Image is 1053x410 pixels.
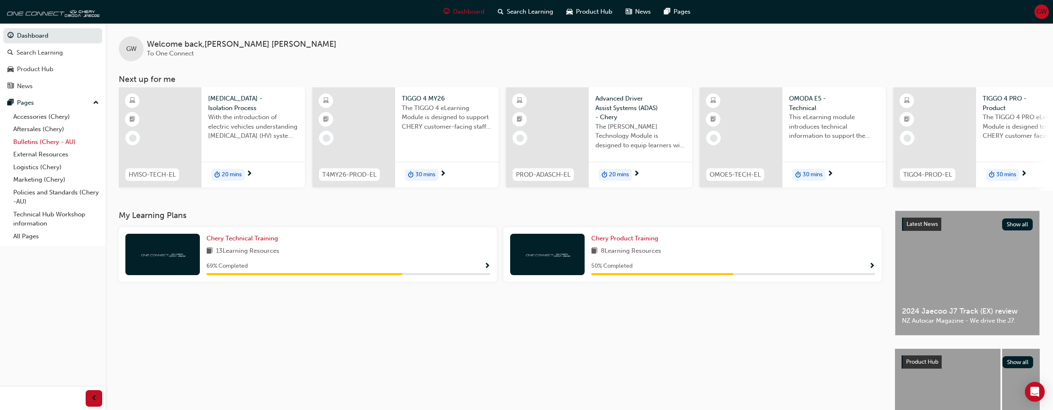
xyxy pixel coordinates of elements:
span: pages-icon [664,7,670,17]
a: News [3,79,102,94]
span: learningResourceType_ELEARNING-icon [130,96,135,106]
span: up-icon [93,98,99,108]
span: Chery Product Training [591,235,658,242]
span: book-icon [591,246,597,257]
span: news-icon [7,83,14,90]
a: Latest NewsShow all2024 Jaecoo J7 Track (EX) reviewNZ Autocar Magazine - We drive the J7. [895,211,1040,336]
span: TIGGO 4 MY26 [402,94,492,103]
span: search-icon [7,49,13,57]
span: 2024 Jaecoo J7 Track (EX) review [902,307,1033,316]
span: learningResourceType_ELEARNING-icon [904,96,910,106]
span: 30 mins [996,170,1016,180]
a: car-iconProduct Hub [560,3,619,20]
h3: Next up for me [106,74,1053,84]
span: The [PERSON_NAME] Technology Module is designed to equip learners with essential knowledge about ... [595,122,686,150]
span: duration-icon [602,170,607,180]
span: T4MY26-PROD-EL [322,170,377,180]
h3: My Learning Plans [119,211,882,220]
span: TIGO4-PROD-EL [903,170,952,180]
div: Search Learning [17,48,63,58]
span: NZ Autocar Magazine - We drive the J7. [902,316,1033,326]
a: OMOE5-TECH-ELOMODA E5 - TechnicalThis eLearning module introduces technical information to suppor... [700,87,886,187]
span: Advanced Driver Assist Systems (ADAS) - Chery [595,94,686,122]
span: Product Hub [576,7,612,17]
span: The TIGGO 4 eLearning Module is designed to support CHERY customer-facing staff with the product ... [402,103,492,132]
span: To One Connect [147,50,194,57]
span: OMODA E5 - Technical [789,94,879,113]
span: Search Learning [507,7,553,17]
span: duration-icon [989,170,995,180]
button: Show all [1003,356,1034,368]
span: learningResourceType_ELEARNING-icon [323,96,329,106]
a: Bulletins (Chery - AU) [10,136,102,149]
button: Show Progress [869,261,875,271]
button: DashboardSearch LearningProduct HubNews [3,26,102,95]
span: duration-icon [795,170,801,180]
button: Show all [1002,218,1033,230]
span: news-icon [626,7,632,17]
span: PROD-ADASCH-EL [516,170,571,180]
span: News [635,7,651,17]
a: All Pages [10,230,102,243]
span: duration-icon [214,170,220,180]
a: news-iconNews [619,3,657,20]
button: GW [1034,5,1049,19]
span: Welcome back , [PERSON_NAME] [PERSON_NAME] [147,40,336,49]
a: Technical Hub Workshop information [10,208,102,230]
a: Logistics (Chery) [10,161,102,174]
span: With the introduction of electric vehicles understanding [MEDICAL_DATA] (HV) systems is critical ... [208,113,298,141]
span: next-icon [1021,170,1027,178]
span: duration-icon [408,170,414,180]
div: News [17,82,33,91]
a: guage-iconDashboard [437,3,491,20]
a: Marketing (Chery) [10,173,102,186]
span: 20 mins [222,170,242,180]
span: guage-icon [7,32,14,40]
a: Accessories (Chery) [10,110,102,123]
span: prev-icon [91,393,97,404]
span: pages-icon [7,99,14,107]
span: [MEDICAL_DATA] - Isolation Process [208,94,298,113]
button: Pages [3,95,102,110]
span: Show Progress [869,263,875,270]
a: search-iconSearch Learning [491,3,560,20]
span: 20 mins [609,170,629,180]
a: pages-iconPages [657,3,697,20]
div: Product Hub [17,65,53,74]
span: HVISO-TECH-EL [129,170,176,180]
span: search-icon [498,7,504,17]
span: learningRecordVerb_NONE-icon [516,134,524,142]
a: Policies and Standards (Chery -AU) [10,186,102,208]
img: oneconnect [525,250,570,258]
div: Pages [17,98,34,108]
span: learningResourceType_ELEARNING-icon [517,96,523,106]
span: 50 % Completed [591,261,633,271]
a: Aftersales (Chery) [10,123,102,136]
span: Show Progress [484,263,490,270]
span: book-icon [206,246,213,257]
span: booktick-icon [517,114,523,125]
span: car-icon [566,7,573,17]
span: booktick-icon [130,114,135,125]
a: External Resources [10,148,102,161]
a: PROD-ADASCH-ELAdvanced Driver Assist Systems (ADAS) - CheryThe [PERSON_NAME] Technology Module is... [506,87,692,187]
a: Chery Product Training [591,234,662,243]
span: next-icon [633,170,640,178]
a: Latest NewsShow all [902,218,1033,231]
a: Chery Technical Training [206,234,281,243]
span: next-icon [246,170,252,178]
a: Dashboard [3,28,102,43]
span: learningRecordVerb_NONE-icon [323,134,330,142]
span: booktick-icon [710,114,716,125]
span: Latest News [907,221,938,228]
span: 30 mins [803,170,823,180]
span: learningResourceType_ELEARNING-icon [710,96,716,106]
a: T4MY26-PROD-ELTIGGO 4 MY26The TIGGO 4 eLearning Module is designed to support CHERY customer-faci... [312,87,499,187]
span: learningRecordVerb_NONE-icon [129,134,137,142]
span: Pages [674,7,691,17]
span: booktick-icon [904,114,910,125]
span: Dashboard [453,7,485,17]
a: Search Learning [3,45,102,60]
span: car-icon [7,66,14,73]
img: oneconnect [140,250,185,258]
